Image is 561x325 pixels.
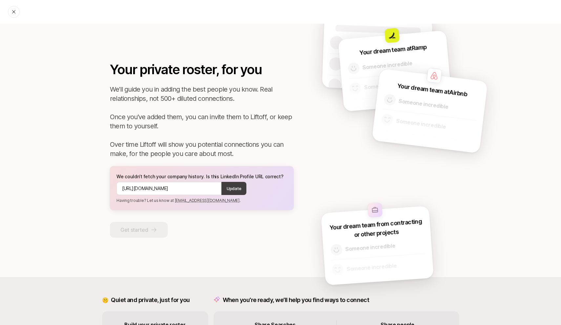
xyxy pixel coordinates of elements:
[116,173,287,181] p: We couldn’t fetch your company history. Is this LinkedIn Profile URL correct?
[328,217,424,241] p: Your dream team from contracting or other projects
[111,295,190,305] p: Quiet and private, just for you
[110,85,294,158] p: We’ll guide you in adding the best people you know. Real relationships, not 500+ diluted connecti...
[221,182,246,195] button: Update
[384,28,400,43] img: Ramp
[175,198,239,203] a: [EMAIL_ADDRESS][DOMAIN_NAME]
[426,68,442,83] img: Airbnb
[116,198,287,204] p: Having trouble? Let us know at .
[397,81,468,99] p: Your dream team at Airbnb
[227,185,241,192] p: Update
[367,203,382,218] img: other-company-logo.svg
[110,60,294,79] p: Your private roster, for you
[102,296,109,304] p: 🤫
[359,42,427,57] p: Your dream team at Ramp
[223,295,369,305] p: When you’re ready, we’ll help you find ways to connect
